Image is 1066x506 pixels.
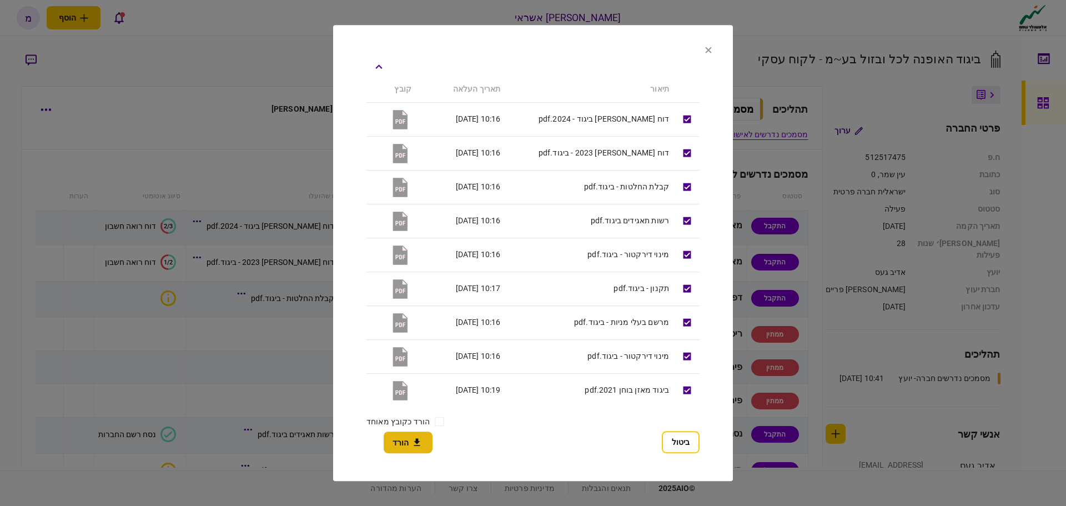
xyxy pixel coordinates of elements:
[506,272,675,305] td: תקנון - ביגוד.pdf
[506,373,675,407] td: ביגוד מאזן בוחן 2021.pdf
[506,305,675,339] td: מרשם בעלי מניות - ביגוד.pdf
[506,339,675,373] td: מינוי דירקטור - ביגוד.pdf
[417,136,506,170] td: 10:16 [DATE]
[506,170,675,204] td: קבלת החלטות - ביגוד.pdf
[366,416,430,428] label: הורד כקובץ מאוחד
[417,102,506,136] td: 10:16 [DATE]
[417,170,506,204] td: 10:16 [DATE]
[417,339,506,373] td: 10:16 [DATE]
[506,136,675,170] td: דוח [PERSON_NAME] 2023 - ביגוד.pdf
[417,305,506,339] td: 10:16 [DATE]
[417,238,506,272] td: 10:16 [DATE]
[506,238,675,272] td: מינוי דירקטור - ביגוד.pdf
[506,102,675,136] td: דוח [PERSON_NAME] ביגוד - 2024.pdf
[417,373,506,407] td: 10:19 [DATE]
[506,204,675,238] td: רשות תאגידים ביגוד.pdf
[506,77,675,103] th: תיאור
[384,432,433,453] button: הורד
[417,77,506,103] th: תאריך העלאה
[662,431,700,453] button: ביטול
[417,204,506,238] td: 10:16 [DATE]
[366,77,417,103] th: קובץ
[417,272,506,305] td: 10:17 [DATE]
